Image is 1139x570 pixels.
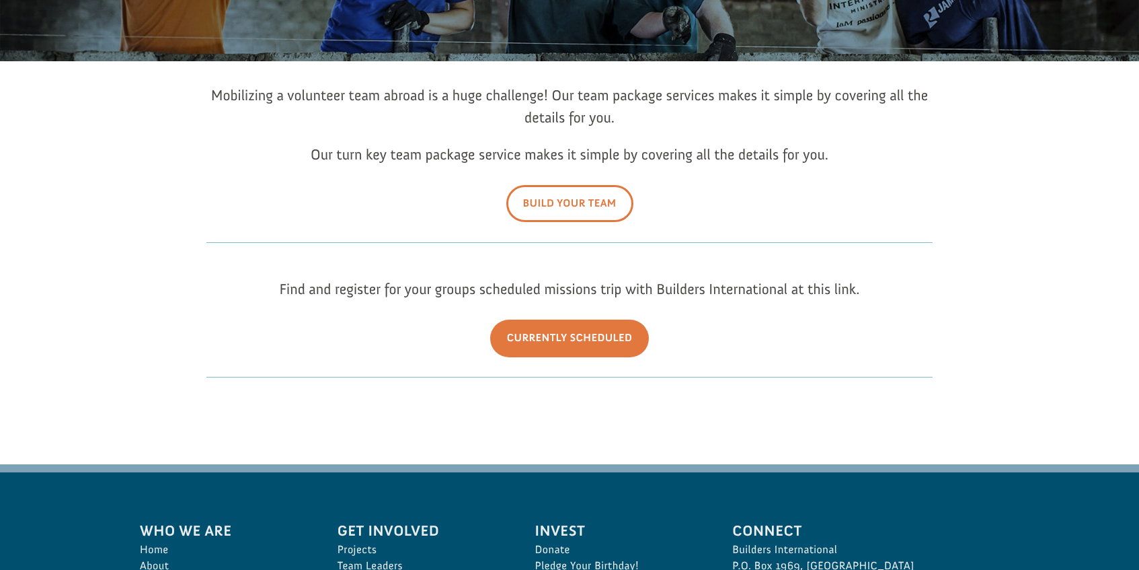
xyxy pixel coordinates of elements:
[535,542,703,559] a: Donate
[211,86,929,127] span: Mobilizing a volunteer team abroad is a huge challenge! Our team package services makes it simple...
[535,520,703,542] span: Invest
[732,520,999,542] span: Connect
[140,520,308,542] span: Who We Are
[506,185,633,222] a: Build Your Team
[338,520,506,542] span: Get Involved
[279,280,859,298] span: Find and register for your groups scheduled missions trip with Builders International at this link.
[338,542,506,559] a: Projects
[24,13,185,40] div: [PERSON_NAME] donated $100
[36,54,118,63] span: , [GEOGRAPHIC_DATA]
[24,54,34,63] img: US.png
[190,27,250,51] button: Donate
[24,42,185,51] div: to
[140,542,308,559] a: Home
[311,145,828,164] span: Our turn key team package service makes it simple by covering all the details for you.
[490,320,650,357] a: Currently Scheduled
[32,41,111,51] strong: Project Shovel Ready
[24,28,35,39] img: emoji partyFace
